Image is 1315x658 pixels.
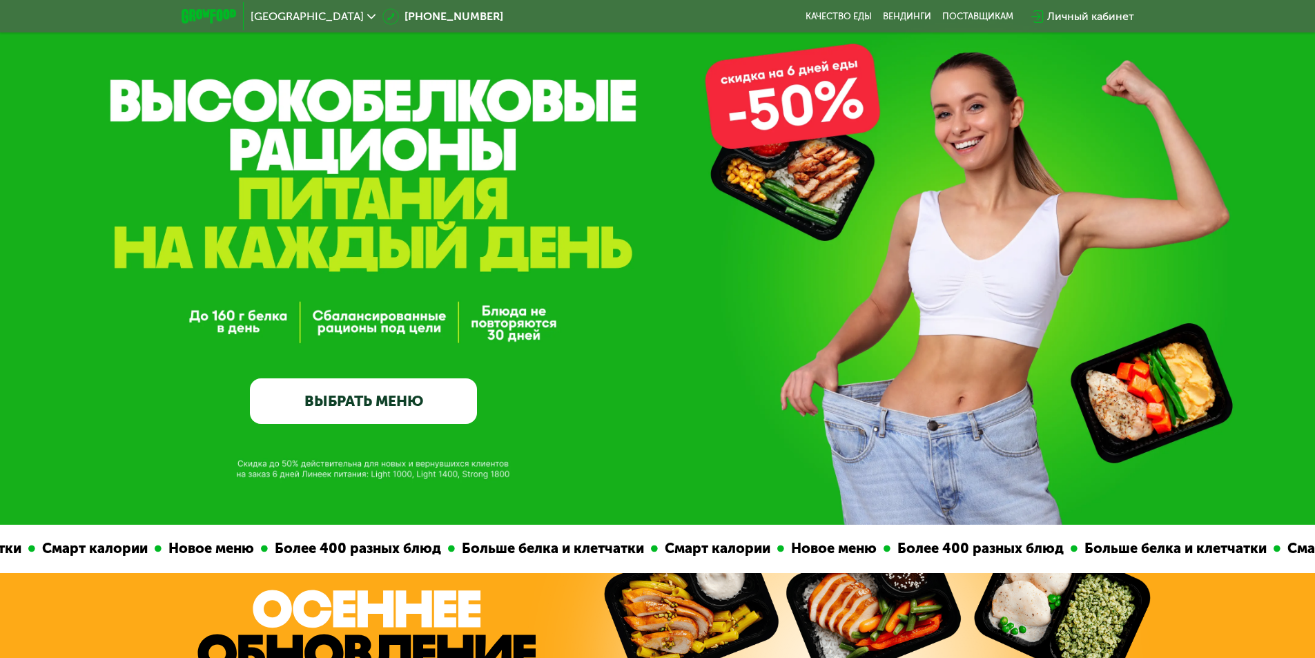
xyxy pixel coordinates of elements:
[889,538,1069,559] div: Более 400 разных блюд
[783,538,882,559] div: Новое меню
[806,11,872,22] a: Качество еды
[656,538,776,559] div: Смарт калории
[942,11,1013,22] div: поставщикам
[883,11,931,22] a: Вендинги
[250,378,477,424] a: ВЫБРАТЬ МЕНЮ
[1076,538,1272,559] div: Больше белка и клетчатки
[251,11,364,22] span: [GEOGRAPHIC_DATA]
[1047,8,1134,25] div: Личный кабинет
[34,538,153,559] div: Смарт калории
[266,538,447,559] div: Более 400 разных блюд
[454,538,650,559] div: Больше белка и клетчатки
[382,8,503,25] a: [PHONE_NUMBER]
[160,538,260,559] div: Новое меню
